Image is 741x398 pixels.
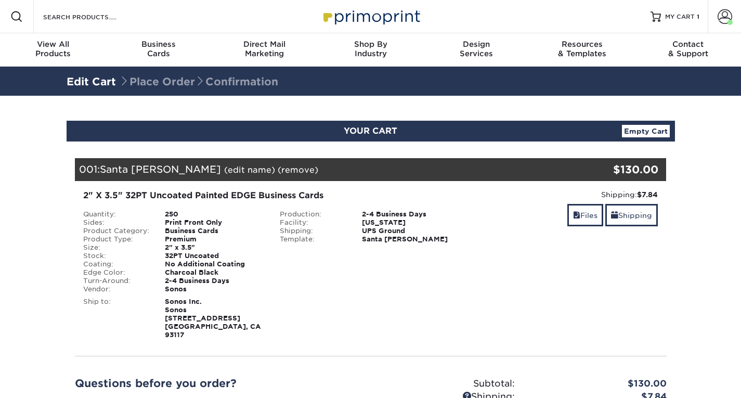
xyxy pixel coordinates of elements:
a: Edit Cart [67,75,116,88]
img: Primoprint [319,5,423,28]
a: Resources& Templates [529,33,635,67]
a: Direct MailMarketing [212,33,318,67]
div: 001: [75,158,568,181]
div: [US_STATE] [354,219,469,227]
div: Business Cards [157,227,272,235]
div: 250 [157,210,272,219]
div: 32PT Uncoated [157,252,272,260]
a: Shipping [605,204,658,226]
span: Business [106,40,212,49]
div: Edge Color: [75,268,158,277]
span: files [573,211,580,220]
h2: Questions before you order? [75,377,363,390]
a: (remove) [278,165,318,175]
span: Contact [635,40,741,49]
div: Print Front Only [157,219,272,227]
div: UPS Ground [354,227,469,235]
div: Premium [157,235,272,243]
div: Ship to: [75,298,158,339]
div: 2" X 3.5" 32PT Uncoated Painted EDGE Business Cards [83,189,461,202]
div: Sonos [157,285,272,293]
div: Turn-Around: [75,277,158,285]
span: Santa [PERSON_NAME] [100,163,221,175]
div: Coating: [75,260,158,268]
div: 2-4 Business Days [354,210,469,219]
div: 2" x 3.5" [157,243,272,252]
span: Direct Mail [212,40,318,49]
a: DesignServices [423,33,529,67]
a: Shop ByIndustry [318,33,424,67]
span: Shop By [318,40,424,49]
a: Empty Cart [622,125,670,137]
div: & Templates [529,40,635,58]
div: $130.00 [568,162,659,177]
div: Shipping: [477,189,658,200]
div: Subtotal: [371,377,523,391]
div: No Additional Coating [157,260,272,268]
div: Production: [272,210,354,219]
div: Marketing [212,40,318,58]
div: & Support [635,40,741,58]
div: Charcoal Black [157,268,272,277]
span: Place Order Confirmation [119,75,278,88]
span: MY CART [665,12,695,21]
span: Design [423,40,529,49]
div: Quantity: [75,210,158,219]
div: Shipping: [272,227,354,235]
span: 1 [697,13,699,20]
div: Vendor: [75,285,158,293]
div: Facility: [272,219,354,227]
div: Template: [272,235,354,243]
div: Santa [PERSON_NAME] [354,235,469,243]
span: YOUR CART [344,126,397,136]
div: $130.00 [523,377,674,391]
div: Product Category: [75,227,158,235]
div: Size: [75,243,158,252]
span: shipping [611,211,618,220]
span: Resources [529,40,635,49]
strong: Sonos Inc. Sonos [STREET_ADDRESS] [GEOGRAPHIC_DATA], CA 93117 [165,298,261,339]
input: SEARCH PRODUCTS..... [42,10,144,23]
div: 2-4 Business Days [157,277,272,285]
div: Services [423,40,529,58]
div: Stock: [75,252,158,260]
a: Files [567,204,603,226]
div: Product Type: [75,235,158,243]
a: Contact& Support [635,33,741,67]
a: BusinessCards [106,33,212,67]
strong: $7.84 [637,190,658,199]
div: Cards [106,40,212,58]
a: (edit name) [224,165,275,175]
div: Industry [318,40,424,58]
div: Sides: [75,219,158,227]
